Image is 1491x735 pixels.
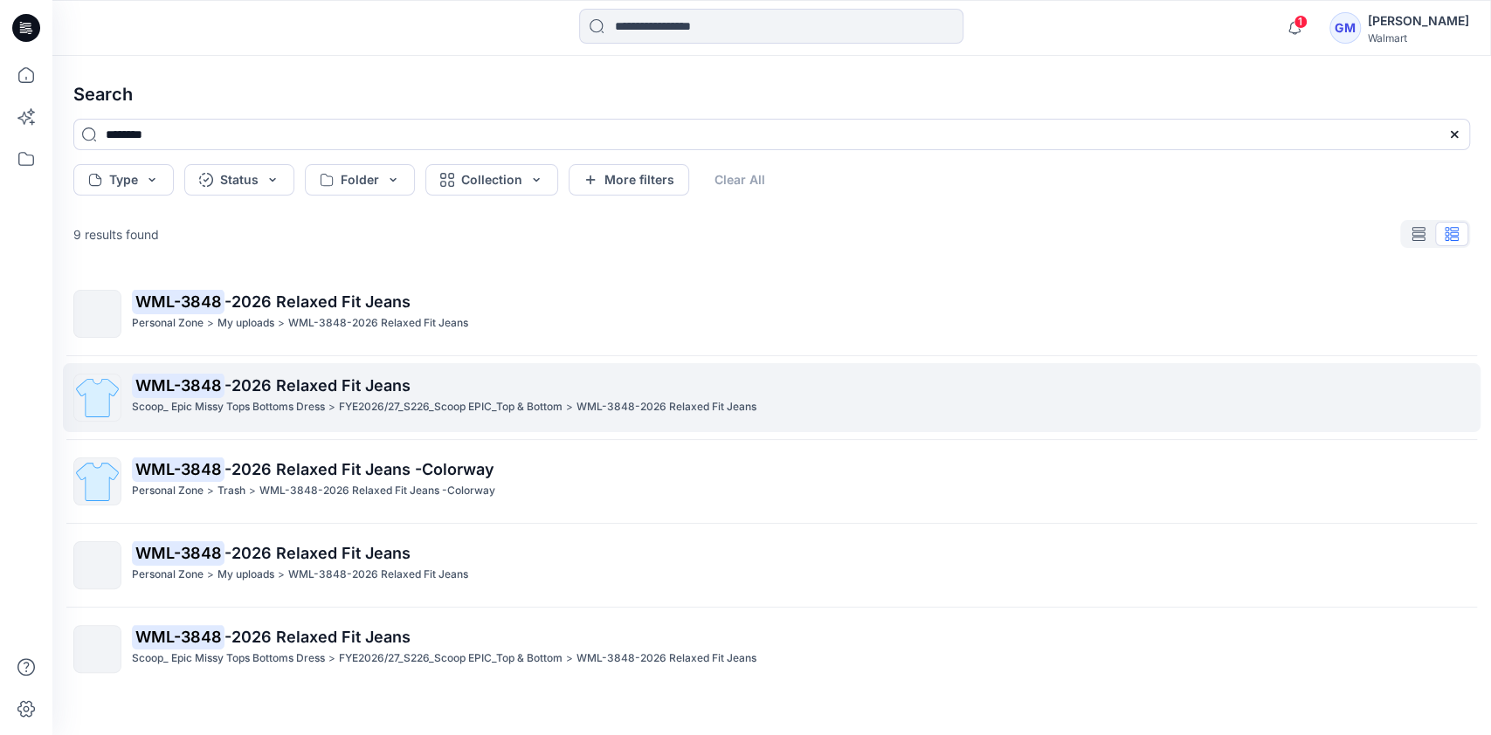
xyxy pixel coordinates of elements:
[576,398,756,416] p: WML-3848-2026 Relaxed Fit Jeans
[1329,12,1361,44] div: GM
[566,398,573,416] p: >
[217,482,245,500] p: Trash
[132,649,325,668] p: Scoop_ Epic Missy Tops Bottoms Dress
[328,649,335,668] p: >
[249,482,256,500] p: >
[63,363,1481,432] a: WML-3848-2026 Relaxed Fit JeansScoop_ Epic Missy Tops Bottoms Dress>FYE2026/27_S226_Scoop EPIC_To...
[1368,10,1469,31] div: [PERSON_NAME]
[132,289,224,313] mark: WML-3848
[207,482,214,500] p: >
[339,398,563,416] p: FYE2026/27_S226_Scoop EPIC_Top & Bottom
[207,566,214,584] p: >
[73,225,159,244] p: 9 results found
[132,624,224,649] mark: WML-3848
[339,649,563,668] p: FYE2026/27_S226_Scoop EPIC_Top & Bottom
[132,314,204,333] p: Personal Zone
[73,164,174,196] button: Type
[132,566,204,584] p: Personal Zone
[425,164,558,196] button: Collection
[328,398,335,416] p: >
[59,70,1484,119] h4: Search
[63,447,1481,516] a: WML-3848-2026 Relaxed Fit Jeans -ColorwayPersonal Zone>Trash>WML-3848-2026 Relaxed Fit Jeans -Col...
[184,164,294,196] button: Status
[224,460,494,478] span: -2026 Relaxed Fit Jeans -Colorway
[1368,31,1469,45] div: Walmart
[224,376,411,395] span: -2026 Relaxed Fit Jeans
[224,544,411,562] span: -2026 Relaxed Fit Jeans
[63,531,1481,600] a: WML-3848-2026 Relaxed Fit JeansPersonal Zone>My uploads>WML-3848-2026 Relaxed Fit Jeans
[132,373,224,397] mark: WML-3848
[132,482,204,500] p: Personal Zone
[569,164,689,196] button: More filters
[305,164,415,196] button: Folder
[63,279,1481,348] a: WML-3848-2026 Relaxed Fit JeansPersonal Zone>My uploads>WML-3848-2026 Relaxed Fit Jeans
[132,398,325,416] p: Scoop_ Epic Missy Tops Bottoms Dress
[63,615,1481,683] a: WML-3848-2026 Relaxed Fit JeansScoop_ Epic Missy Tops Bottoms Dress>FYE2026/27_S226_Scoop EPIC_To...
[576,649,756,668] p: WML-3848-2026 Relaxed Fit Jeans
[288,566,468,584] p: WML-3848-2026 Relaxed Fit Jeans
[217,566,274,584] p: My uploads
[566,649,573,668] p: >
[259,482,495,500] p: WML-3848-2026 Relaxed Fit Jeans -Colorway
[224,292,411,311] span: -2026 Relaxed Fit Jeans
[278,314,285,333] p: >
[224,628,411,646] span: -2026 Relaxed Fit Jeans
[132,457,224,481] mark: WML-3848
[278,566,285,584] p: >
[217,314,274,333] p: My uploads
[1294,15,1308,29] span: 1
[132,540,224,565] mark: WML-3848
[288,314,468,333] p: WML-3848-2026 Relaxed Fit Jeans
[207,314,214,333] p: >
